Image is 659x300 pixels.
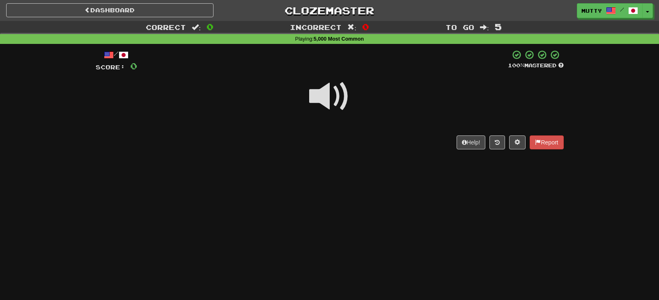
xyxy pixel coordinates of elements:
[577,3,643,18] a: mutty /
[146,23,186,31] span: Correct
[445,23,474,31] span: To go
[226,3,433,18] a: Clozemaster
[6,3,214,17] a: Dashboard
[620,7,624,12] span: /
[530,135,563,149] button: Report
[457,135,486,149] button: Help!
[508,62,564,69] div: Mastered
[207,22,214,32] span: 0
[130,61,137,71] span: 0
[362,22,369,32] span: 0
[290,23,342,31] span: Incorrect
[96,64,125,71] span: Score:
[347,24,356,31] span: :
[314,36,364,42] strong: 5,000 Most Common
[489,135,505,149] button: Round history (alt+y)
[480,24,489,31] span: :
[581,7,602,14] span: mutty
[192,24,201,31] span: :
[508,62,524,69] span: 100 %
[96,50,137,60] div: /
[495,22,502,32] span: 5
